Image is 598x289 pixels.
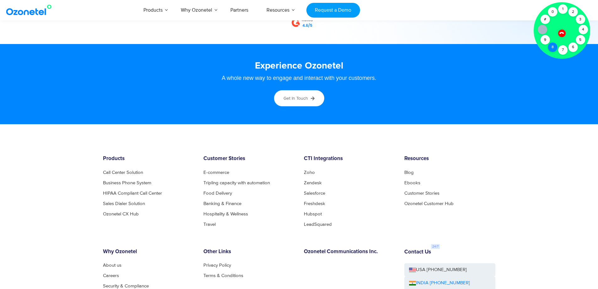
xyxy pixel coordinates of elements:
[203,263,231,268] a: Privacy Policy
[304,212,322,216] a: Hubspot
[409,281,416,286] img: ind-flag.png
[304,191,325,196] a: Salesforce
[103,156,194,162] h6: Products
[304,249,395,255] h6: Ozonetel Communications Inc.
[103,181,151,185] a: Business Phone System
[548,7,557,17] div: 0
[203,273,243,278] a: Terms & Conditions
[568,7,578,17] div: 2
[306,3,360,18] a: Request a Demo
[576,15,585,24] div: 3
[103,263,121,268] a: About us
[404,181,420,185] a: Ebooks
[409,268,416,272] img: us-flag.png
[203,170,229,175] a: E-commerce
[203,201,241,206] a: Banking & Finance
[304,201,325,206] a: Freshdesk
[558,4,568,14] div: 1
[203,222,216,227] a: Travel
[203,191,232,196] a: Food Delivery
[409,280,470,287] a: INDIA [PHONE_NUMBER]
[103,284,149,288] a: Security & Compliance
[558,45,568,55] div: 7
[404,249,431,255] h6: Contact Us
[548,42,557,52] div: 8
[404,170,414,175] a: Blog
[540,15,550,24] div: #
[203,181,270,185] a: Tripling capacity with automation
[103,249,194,255] h6: Why Ozonetel
[203,212,248,216] a: Hospitality & Wellness
[109,60,489,72] h3: Experience Ozonetel
[404,191,439,196] a: Customer Stories
[579,25,588,34] div: 4
[304,181,322,185] a: Zendesk
[103,191,162,196] a: HIPAA Compliant Call Center
[109,75,489,81] div: A whole new way to engage and interact with your customers.
[404,263,495,277] a: USA [PHONE_NUMBER]
[103,201,145,206] a: Sales Dialer Solution
[568,42,578,52] div: 6
[304,222,332,227] a: LeadSquared
[103,273,119,278] a: Careers
[540,35,550,45] div: 9
[103,212,139,216] a: Ozonetel CX Hub
[103,170,143,175] a: Call Center Solution
[203,249,294,255] h6: Other Links
[274,90,324,106] a: Get in touch
[203,156,294,162] h6: Customer Stories
[283,96,308,101] span: Get in touch
[304,170,315,175] a: Zoho
[404,156,495,162] h6: Resources
[304,156,395,162] h6: CTI Integrations
[576,35,585,45] div: 5
[404,201,454,206] a: Ozonetel Customer Hub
